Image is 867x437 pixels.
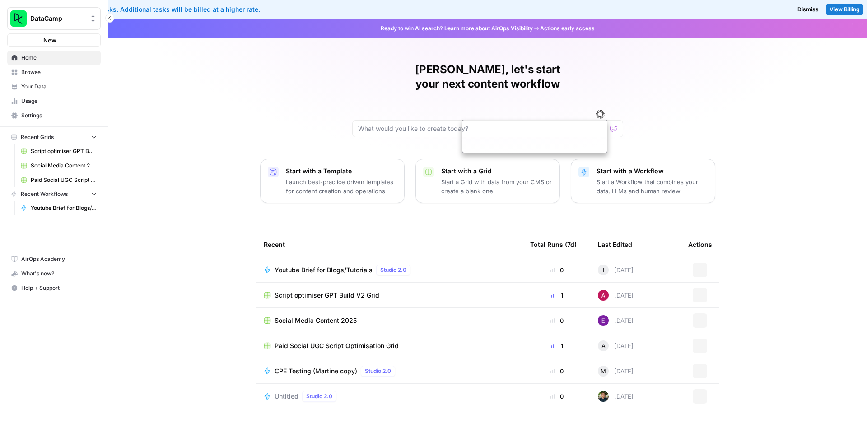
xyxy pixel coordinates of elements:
[21,112,97,120] span: Settings
[530,316,583,325] div: 0
[598,315,634,326] div: [DATE]
[17,158,101,173] a: Social Media Content 2025
[7,266,101,281] button: What's new?
[30,14,85,23] span: DataCamp
[381,24,533,33] span: Ready to win AI search? about AirOps Visibility
[441,177,552,195] p: Start a Grid with data from your CMS or create a blank one
[597,177,708,195] p: Start a Workflow that combines your data, LLMs and human review
[31,162,97,170] span: Social Media Content 2025
[603,265,604,274] span: I
[264,232,516,257] div: Recent
[43,36,56,45] span: New
[21,68,97,76] span: Browse
[688,232,712,257] div: Actions
[10,10,27,27] img: DataCamp Logo
[275,265,373,274] span: Youtube Brief for Blogs/Tutorials
[7,79,101,94] a: Your Data
[530,291,583,300] div: 1
[264,265,516,275] a: Youtube Brief for Blogs/TutorialsStudio 2.0
[7,7,101,30] button: Workspace: DataCamp
[380,266,406,274] span: Studio 2.0
[264,341,516,350] a: Paid Social UGC Script Optimisation Grid
[598,290,609,301] img: 43c7ryrks7gay32ec4w6nmwi11rw
[31,204,97,212] span: Youtube Brief for Blogs/Tutorials
[7,5,525,14] div: You've used your included tasks. Additional tasks will be billed at a higher rate.
[598,265,634,275] div: [DATE]
[275,291,379,300] span: Script optimiser GPT Build V2 Grid
[275,341,399,350] span: Paid Social UGC Script Optimisation Grid
[17,173,101,187] a: Paid Social UGC Script Optimisation Grid
[441,167,552,176] p: Start with a Grid
[7,65,101,79] a: Browse
[7,252,101,266] a: AirOps Academy
[596,110,605,119] img: svg+xml;base64,PHN2ZyB3aWR0aD0iMzMiIGhlaWdodD0iMzIiIHZpZXdCb3g9IjAgMCAzMyAzMiIgZmlsbD0ibm9uZSIgeG...
[601,367,606,376] span: M
[8,267,100,280] div: What's new?
[444,25,474,32] a: Learn more
[31,147,97,155] span: Script optimiser GPT Build V2 Grid
[21,255,97,263] span: AirOps Academy
[530,232,577,257] div: Total Runs (7d)
[21,97,97,105] span: Usage
[17,144,101,158] a: Script optimiser GPT Build V2 Grid
[540,24,595,33] span: Actions early access
[264,316,516,325] a: Social Media Content 2025
[306,392,332,400] span: Studio 2.0
[286,167,397,176] p: Start with a Template
[7,187,101,201] button: Recent Workflows
[17,201,101,215] a: Youtube Brief for Blogs/Tutorials
[358,124,606,133] input: What would you like to create today?
[352,62,623,91] h1: [PERSON_NAME], let's start your next content workflow
[7,281,101,295] button: Help + Support
[530,367,583,376] div: 0
[275,367,357,376] span: CPE Testing (Martine copy)
[794,4,822,15] button: Dismiss
[598,366,634,377] div: [DATE]
[21,190,68,198] span: Recent Workflows
[598,340,634,351] div: [DATE]
[7,130,101,144] button: Recent Grids
[7,94,101,108] a: Usage
[830,5,860,14] span: View Billing
[21,83,97,91] span: Your Data
[598,391,634,402] div: [DATE]
[797,5,819,14] span: Dismiss
[571,159,715,203] button: Start with a WorkflowStart a Workflow that combines your data, LLMs and human review
[21,133,54,141] span: Recent Grids
[31,176,97,184] span: Paid Social UGC Script Optimisation Grid
[597,167,708,176] p: Start with a Workflow
[530,392,583,401] div: 0
[275,316,357,325] span: Social Media Content 2025
[415,159,560,203] button: Start with a GridStart a Grid with data from your CMS or create a blank one
[286,177,397,195] p: Launch best-practice driven templates for content creation and operations
[530,265,583,274] div: 0
[7,51,101,65] a: Home
[826,4,863,15] a: View Billing
[264,391,516,402] a: UntitledStudio 2.0
[598,315,609,326] img: e4njzf3bqkrs28am5bweqlth8km9
[7,108,101,123] a: Settings
[260,159,405,203] button: Start with a TemplateLaunch best-practice driven templates for content creation and operations
[598,391,609,402] img: otvsmcihctxzw9magmud1ryisfe4
[7,33,101,47] button: New
[21,284,97,292] span: Help + Support
[598,290,634,301] div: [DATE]
[530,341,583,350] div: 1
[264,291,516,300] a: Script optimiser GPT Build V2 Grid
[264,366,516,377] a: CPE Testing (Martine copy)Studio 2.0
[275,392,298,401] span: Untitled
[21,54,97,62] span: Home
[598,232,632,257] div: Last Edited
[601,341,606,350] span: A
[365,367,391,375] span: Studio 2.0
